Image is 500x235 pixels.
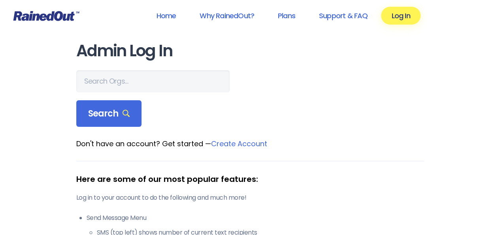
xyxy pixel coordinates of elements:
p: Log in to your account to do the following and much more! [76,193,424,203]
span: Search [88,108,130,119]
div: Search [76,100,142,127]
h1: Admin Log In [76,42,424,60]
a: Plans [268,7,306,25]
a: Home [146,7,186,25]
div: Here are some of our most popular features: [76,173,424,185]
a: Log In [381,7,420,25]
a: Why RainedOut? [189,7,264,25]
input: Search Orgs… [76,70,230,92]
a: Support & FAQ [309,7,378,25]
a: Create Account [211,139,267,149]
